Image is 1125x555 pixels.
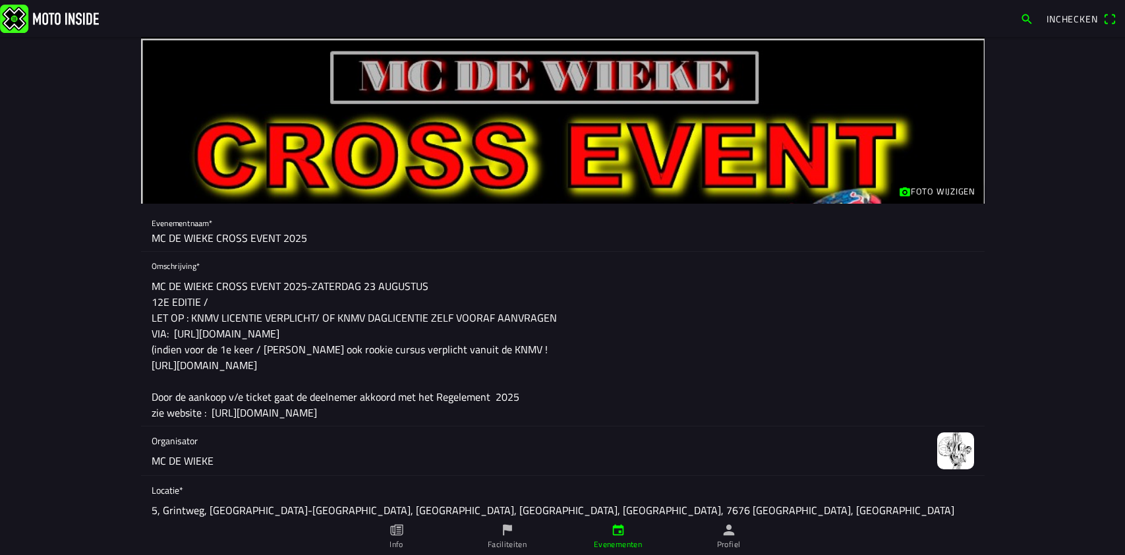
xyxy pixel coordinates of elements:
[389,539,403,550] ion-label: Info
[717,539,741,550] ion-label: Profiel
[488,539,527,550] ion-label: Faciliteiten
[891,183,983,200] ion-button: Foto wijzigen
[152,502,954,518] span: 5, Grintweg, [GEOGRAPHIC_DATA]-[GEOGRAPHIC_DATA], [GEOGRAPHIC_DATA], [GEOGRAPHIC_DATA], [GEOGRAPH...
[1047,12,1098,26] span: Inchecken
[152,453,214,469] span: MC DE WIEKE
[500,523,515,537] ion-icon: flag
[722,523,736,537] ion-icon: person
[1040,7,1122,30] a: Incheckenqr scanner
[937,432,974,469] img: 3Ikaxda24yGtrktLRXZE0WkTi4SdiEWjobeLDiwv.jpg
[594,539,642,550] ion-label: Evenementen
[389,523,404,537] ion-icon: paper
[152,225,974,251] input: Naam
[1014,7,1040,30] a: search
[152,273,974,426] textarea: MC DE WIEKE CROSS EVENT 2025-ZATERDAG 23 AUGUSTUS 12E EDITIE / LET OP : KNMV LICENTIE VERPLICHT/ ...
[152,483,974,497] span: Locatie*
[152,434,927,448] span: Organisator
[611,523,625,537] ion-icon: calendar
